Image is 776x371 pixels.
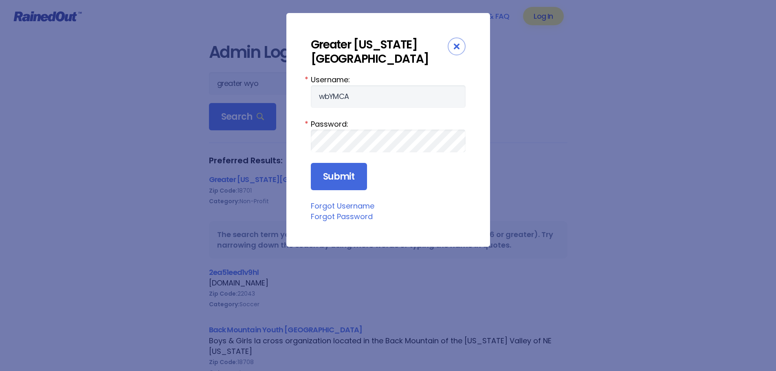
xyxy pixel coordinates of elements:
[311,211,373,222] a: Forgot Password
[448,37,466,55] div: Close
[311,201,374,211] a: Forgot Username
[311,119,466,130] label: Password:
[311,74,466,85] label: Username:
[311,37,448,66] div: Greater [US_STATE][GEOGRAPHIC_DATA]
[311,163,367,191] input: Submit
